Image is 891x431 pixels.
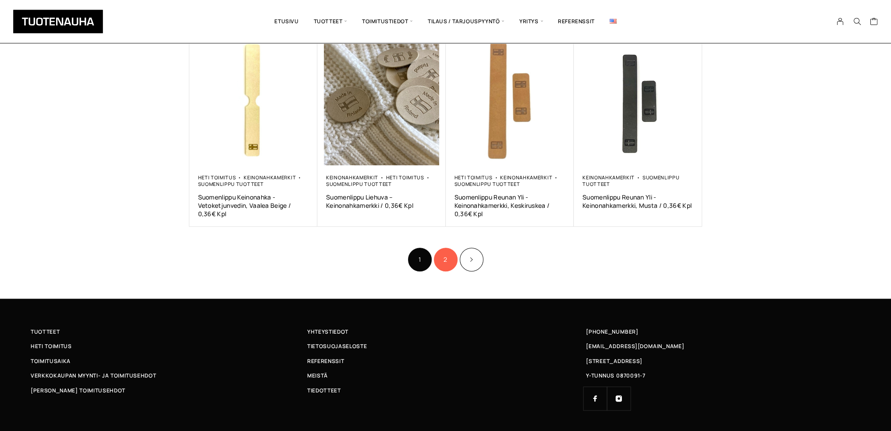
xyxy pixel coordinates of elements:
[189,246,702,272] nav: Product Pagination
[326,174,378,181] a: Keinonahkamerkit
[31,386,307,395] a: [PERSON_NAME] toimitusehdot
[355,7,420,36] span: Toimitustiedot
[420,7,512,36] span: Tilaus / Tarjouspyyntö
[582,174,679,187] a: Suomenlippu tuotteet
[386,174,424,181] a: Heti toimitus
[583,387,607,410] a: Facebook
[31,327,60,336] span: Tuotteet
[408,248,432,271] span: Sivu 1
[307,356,344,366] span: Referenssit
[586,356,642,366] span: [STREET_ADDRESS]
[832,18,849,25] a: My Account
[307,371,328,380] span: Meistä
[307,342,584,351] a: Tietosuojaseloste
[326,193,437,210] a: Suomenlippu Liehuva – Keinonahkamerkki / 0,36€ Kpl
[307,327,584,336] a: Yhteystiedot
[607,387,631,410] a: Instagram
[434,248,458,271] a: Sivu 2
[610,19,617,24] img: English
[500,174,552,181] a: Keinonahkamerkit
[306,7,355,36] span: Tuotteet
[550,7,602,36] a: Referenssit
[582,193,693,210] a: Suomenlippu Reunan Yli -Keinonahkamerkki, Musta / 0,36€ Kpl
[198,181,264,187] a: Suomenlippu tuotteet
[244,174,296,181] a: Keinonahkamerkit
[454,193,565,218] a: Suomenlippu Reunan Yli -Keinonahkamerkki, Keskiruskea / 0,36€ Kpl
[848,18,865,25] button: Search
[31,327,307,336] a: Tuotteet
[307,327,348,336] span: Yhteystiedot
[512,7,550,36] span: Yritys
[31,386,125,395] span: [PERSON_NAME] toimitusehdot
[307,386,341,395] span: Tiedotteet
[307,371,584,380] a: Meistä
[870,17,878,28] a: Cart
[31,356,307,366] a: Toimitusaika
[31,371,307,380] a: Verkkokaupan myynti- ja toimitusehdot
[267,7,306,36] a: Etusivu
[307,342,367,351] span: Tietosuojaseloste
[198,193,309,218] a: Suomenlippu Keinonahka -Vetoketjunvedin, Vaalea Beige / 0,36€ Kpl
[307,386,584,395] a: Tiedotteet
[586,342,685,351] a: [EMAIL_ADDRESS][DOMAIN_NAME]
[586,327,639,336] a: [PHONE_NUMBER]
[13,10,103,33] img: Tuotenauha Oy
[198,174,236,181] a: Heti toimitus
[31,371,156,380] span: Verkkokaupan myynti- ja toimitusehdot
[31,342,307,351] a: Heti toimitus
[326,181,392,187] a: Suomenlippu tuotteet
[307,356,584,366] a: Referenssit
[31,342,72,351] span: Heti toimitus
[582,174,635,181] a: Keinonahkamerkit
[586,371,646,380] span: Y-TUNNUS 0870091-7
[454,181,520,187] a: Suomenlippu tuotteet
[454,174,493,181] a: Heti toimitus
[31,356,71,366] span: Toimitusaika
